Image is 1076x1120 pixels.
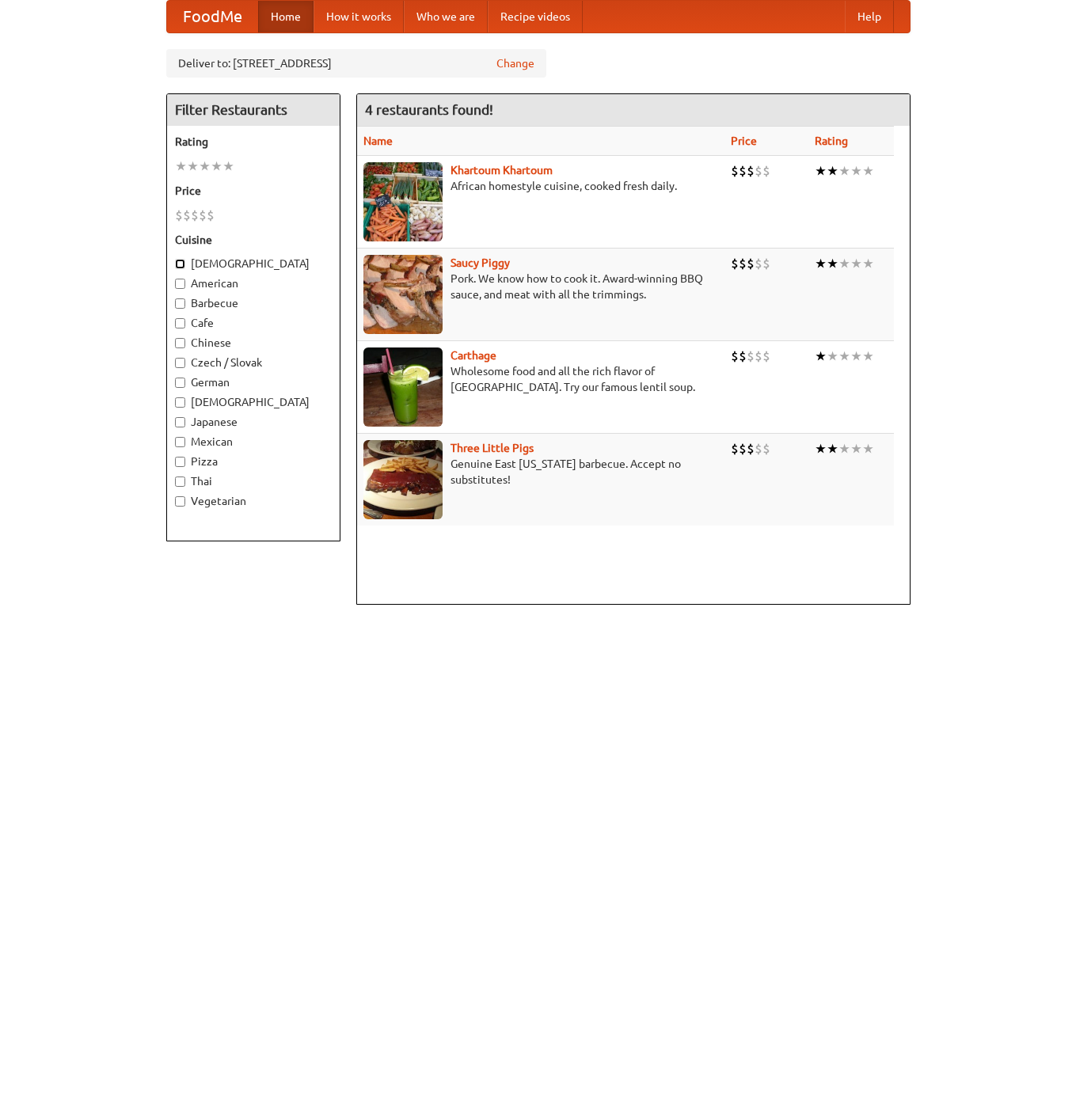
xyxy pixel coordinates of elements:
[175,493,332,509] label: Vegetarian
[175,394,332,410] label: [DEMOGRAPHIC_DATA]
[175,338,185,348] input: Chinese
[755,255,762,272] li: $
[175,374,332,390] label: German
[862,255,874,272] li: ★
[755,440,762,457] li: $
[731,135,757,147] a: Price
[167,94,340,126] h4: Filter Restaurants
[363,178,718,194] p: African homestyle cuisine, cooked fresh daily.
[175,279,185,289] input: American
[827,440,838,457] li: ★
[175,397,185,408] input: [DEMOGRAPHIC_DATA]
[365,102,493,117] ng-pluralize: 4 restaurants found!
[862,162,874,180] li: ★
[211,158,222,175] li: ★
[175,476,185,487] input: Thai
[762,347,770,365] li: $
[175,454,332,469] label: Pizza
[175,355,332,370] label: Czech / Slovak
[451,164,553,177] a: Khartoum Khartoum
[175,437,185,447] input: Mexican
[175,417,185,427] input: Japanese
[755,162,762,180] li: $
[827,347,838,365] li: ★
[175,259,185,269] input: [DEMOGRAPHIC_DATA]
[815,347,827,365] li: ★
[815,440,827,457] li: ★
[862,440,874,457] li: ★
[850,440,862,457] li: ★
[199,158,211,175] li: ★
[314,1,404,32] a: How it works
[815,255,827,272] li: ★
[747,162,755,180] li: $
[175,158,187,175] li: ★
[739,440,747,457] li: $
[815,135,848,147] a: Rating
[166,49,546,78] div: Deliver to: [STREET_ADDRESS]
[762,440,770,457] li: $
[827,255,838,272] li: ★
[175,457,185,467] input: Pizza
[363,456,718,488] p: Genuine East [US_STATE] barbecue. Accept no substitutes!
[755,347,762,365] li: $
[175,318,185,328] input: Cafe
[739,255,747,272] li: $
[175,232,332,248] h5: Cuisine
[187,158,199,175] li: ★
[207,207,215,224] li: $
[838,440,850,457] li: ★
[175,207,183,224] li: $
[838,255,850,272] li: ★
[199,207,207,224] li: $
[175,295,332,311] label: Barbecue
[731,440,739,457] li: $
[175,335,332,351] label: Chinese
[404,1,488,32] a: Who we are
[451,256,510,269] a: Saucy Piggy
[850,255,862,272] li: ★
[838,162,850,180] li: ★
[175,256,332,271] label: [DEMOGRAPHIC_DATA]
[488,1,583,32] a: Recipe videos
[175,315,332,331] label: Cafe
[167,1,258,32] a: FoodMe
[363,363,718,395] p: Wholesome food and all the rich flavor of [GEOGRAPHIC_DATA]. Try our famous lentil soup.
[175,183,332,199] h5: Price
[175,134,332,150] h5: Rating
[827,162,838,180] li: ★
[850,162,862,180] li: ★
[175,496,185,507] input: Vegetarian
[175,473,332,489] label: Thai
[451,442,534,454] a: Three Little Pigs
[739,162,747,180] li: $
[258,1,314,32] a: Home
[363,135,393,147] a: Name
[183,207,191,224] li: $
[731,347,739,365] li: $
[739,347,747,365] li: $
[222,158,234,175] li: ★
[747,347,755,365] li: $
[747,255,755,272] li: $
[175,298,185,309] input: Barbecue
[815,162,827,180] li: ★
[175,275,332,291] label: American
[845,1,894,32] a: Help
[363,255,443,334] img: saucy.jpg
[838,347,850,365] li: ★
[762,162,770,180] li: $
[731,162,739,180] li: $
[850,347,862,365] li: ★
[363,347,443,427] img: carthage.jpg
[175,358,185,368] input: Czech / Slovak
[175,378,185,388] input: German
[363,162,443,241] img: khartoum.jpg
[747,440,755,457] li: $
[731,255,739,272] li: $
[451,349,496,362] a: Carthage
[175,434,332,450] label: Mexican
